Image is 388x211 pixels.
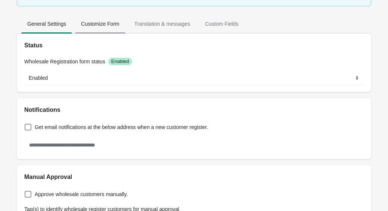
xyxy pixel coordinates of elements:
[21,17,72,31] span: General Settings
[35,190,128,198] span: Approve wholesale customers manually.
[75,17,125,31] span: Customize Form
[24,59,105,64] span: Wholesale Registration form status
[128,17,196,31] span: Translation & messages
[24,41,364,50] h2: Status
[199,17,244,31] span: Custom Fields
[24,173,364,182] h2: Manual Approval
[24,105,364,114] h2: Notifications
[111,59,129,64] span: Enabled
[35,123,208,131] span: Get email notifications at the below address when a new customer register.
